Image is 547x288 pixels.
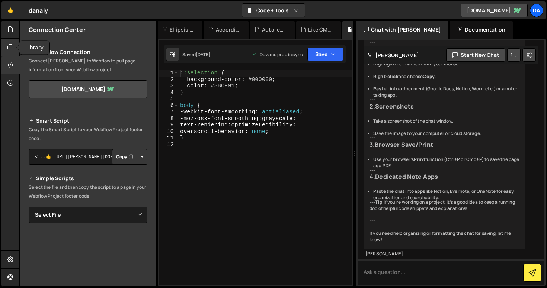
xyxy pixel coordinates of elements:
div: 9 [159,122,179,129]
div: Ellipsis text.css [170,26,193,33]
div: 2 [159,77,179,83]
textarea: <!--🤙 [URL][PERSON_NAME][DOMAIN_NAME]> <script>document.addEventListener("DOMContentLoaded", func... [29,149,147,165]
button: Start new chat [446,48,505,62]
li: and choose . [373,74,519,80]
h2: Connection Center [29,26,86,34]
div: Dev and prod in sync [252,51,303,58]
button: Copy [112,149,137,165]
ul: --- --- --- [370,61,519,201]
h3: 4. [370,173,519,180]
strong: Tip: [375,199,384,205]
li: Take a screenshot of the chat window. [373,118,519,124]
h3: 2. [370,103,519,110]
li: Use your browser’s function (Ctrl+P or Cmd+P) to save the page as a PDF. [373,156,519,169]
div: danaly [29,6,48,15]
a: 🤙 [1,1,20,19]
div: Auto-collapse accordion in Webflow.js [262,26,286,33]
strong: Browser Save/Print [375,140,433,149]
strong: Screenshots [375,102,414,110]
div: 12 [159,142,179,148]
strong: Dedicated Note Apps [375,172,438,181]
div: Saved [182,51,211,58]
a: Da [530,4,543,17]
div: Documentation [450,21,513,39]
div: [DATE] [196,51,211,58]
div: 1 [159,70,179,77]
div: 3 [159,83,179,90]
li: it into a document (Google Docs, Notion, Word, etc.) or a note-taking app. [373,86,519,98]
strong: Copy [423,73,435,80]
div: 6 [159,103,179,109]
p: Connect [PERSON_NAME] to Webflow to pull page information from your Webflow project [29,56,147,74]
button: Code + Tools [242,4,305,17]
h2: [PERSON_NAME] [367,52,419,59]
button: Save [307,48,343,61]
strong: Paste [373,85,386,92]
div: 11 [159,135,179,142]
div: 5 [159,96,179,103]
div: 8 [159,116,179,122]
li: Paste the chat into apps like Notion, Evernote, or OneNote for easy organization and searchability. [373,188,519,201]
div: [PERSON_NAME] [365,251,524,257]
li: the chat text with your mouse. [373,61,519,67]
strong: Print [414,156,425,162]
p: Copy the Smart Script to your Webflow Project footer code. [29,125,147,143]
div: 4 [159,90,179,96]
h2: Simple Scripts [29,174,147,183]
li: Save the image to your computer or cloud storage. [373,130,519,137]
a: [DOMAIN_NAME] [29,80,147,98]
div: [PERSON_NAME][DOMAIN_NAME] itself does have a built-in feature to save or export your chat with m... [364,3,525,249]
a: [DOMAIN_NAME] [461,4,528,17]
div: 10 [159,129,179,135]
h3: 3. [370,141,519,148]
h2: Smart Script [29,116,147,125]
div: Accordion Challenges .js [216,26,240,33]
h2: Webflow Connection [29,48,147,56]
strong: Copy & Paste [374,45,413,53]
div: Button group with nested dropdown [112,149,147,165]
p: Select the file and then copy the script to a page in your Webflow Project footer code. [29,183,147,201]
div: Library [19,41,49,55]
div: Like CMS.js [308,26,332,33]
div: Chat with [PERSON_NAME] [356,21,448,39]
div: 7 [159,109,179,116]
strong: Right-click [373,73,399,80]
